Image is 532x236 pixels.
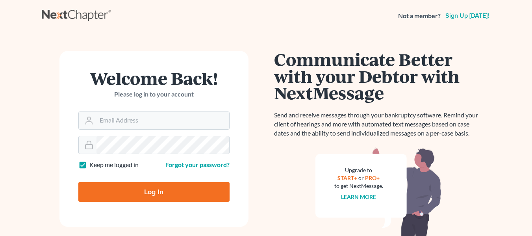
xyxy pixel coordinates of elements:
[274,51,483,101] h1: Communicate Better with your Debtor with NextMessage
[89,160,139,169] label: Keep me logged in
[444,13,491,19] a: Sign up [DATE]!
[398,11,441,20] strong: Not a member?
[334,166,383,174] div: Upgrade to
[365,175,380,181] a: PRO+
[78,70,230,87] h1: Welcome Back!
[334,182,383,190] div: to get NextMessage.
[78,90,230,99] p: Please log in to your account
[337,175,357,181] a: START+
[341,193,376,200] a: Learn more
[358,175,364,181] span: or
[274,111,483,138] p: Send and receive messages through your bankruptcy software. Remind your client of hearings and mo...
[165,161,230,168] a: Forgot your password?
[96,112,229,129] input: Email Address
[78,182,230,202] input: Log In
